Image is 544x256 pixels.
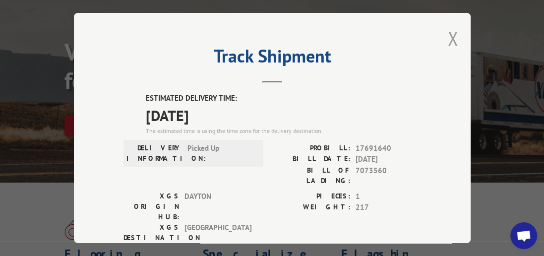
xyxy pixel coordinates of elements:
[187,142,254,163] span: Picked Up
[447,25,458,52] button: Close modal
[356,202,421,213] span: 217
[272,191,351,202] label: PIECES:
[146,104,421,126] span: [DATE]
[123,191,180,222] label: XGS ORIGIN HUB:
[356,142,421,154] span: 17691640
[356,191,421,202] span: 1
[356,154,421,165] span: [DATE]
[272,202,351,213] label: WEIGHT:
[510,222,537,249] div: Open chat
[126,142,182,163] label: DELIVERY INFORMATION:
[272,165,351,186] label: BILL OF LADING:
[356,165,421,186] span: 7073560
[272,142,351,154] label: PROBILL:
[184,191,251,222] span: DAYTON
[146,126,421,135] div: The estimated time is using the time zone for the delivery destination.
[123,222,180,253] label: XGS DESTINATION HUB:
[184,222,251,253] span: [GEOGRAPHIC_DATA]
[123,49,421,68] h2: Track Shipment
[146,93,421,104] label: ESTIMATED DELIVERY TIME:
[272,154,351,165] label: BILL DATE:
